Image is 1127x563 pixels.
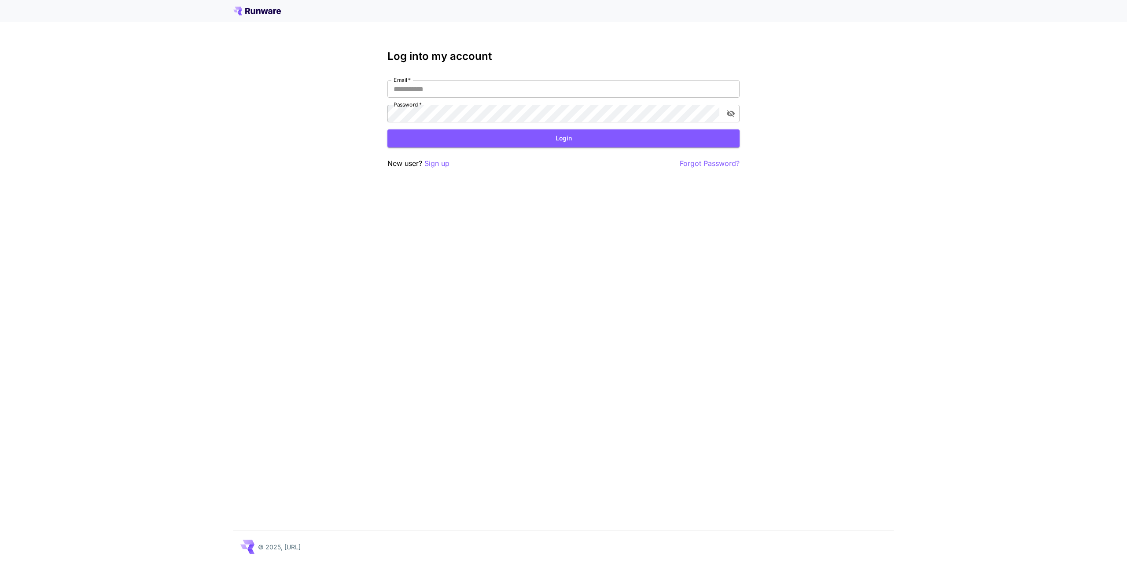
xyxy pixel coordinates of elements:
[424,158,449,169] button: Sign up
[258,542,301,552] p: © 2025, [URL]
[394,101,422,108] label: Password
[680,158,740,169] button: Forgot Password?
[394,76,411,84] label: Email
[387,158,449,169] p: New user?
[723,106,739,121] button: toggle password visibility
[387,50,740,63] h3: Log into my account
[387,129,740,147] button: Login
